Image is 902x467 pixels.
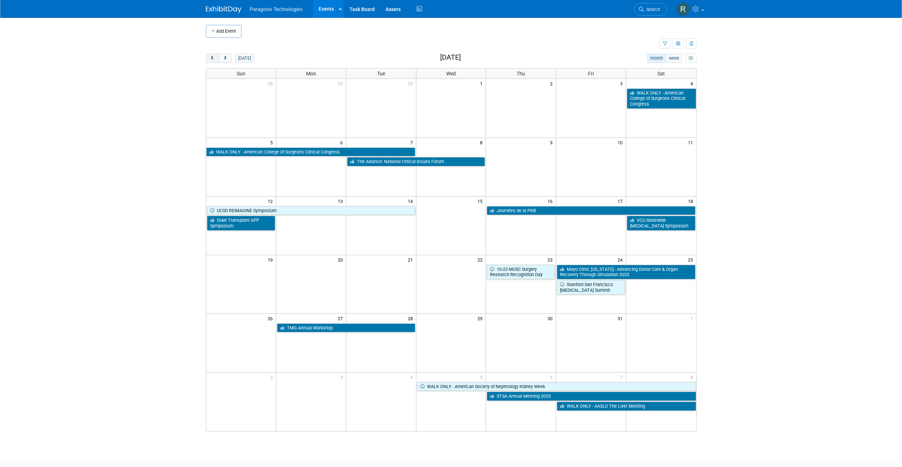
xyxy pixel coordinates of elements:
[407,314,416,323] span: 28
[690,314,696,323] span: 1
[547,314,556,323] span: 30
[377,71,385,76] span: Tue
[557,265,695,279] a: Mayo Clinic [US_STATE] - Advancing Donor Care & Organ Recovery Through Simulation 2025
[479,372,486,381] span: 5
[487,265,555,279] a: 10-23 MUSC Surgery Research Recognition Day
[340,372,346,381] span: 3
[644,7,660,12] span: Search
[417,382,696,391] a: WALK ONLY - American Society of Nephrology Kidney Week
[619,79,626,88] span: 3
[549,372,556,381] span: 6
[407,79,416,88] span: 30
[479,79,486,88] span: 1
[250,6,303,12] span: Paragonix Technologies
[549,138,556,147] span: 9
[617,138,626,147] span: 10
[617,197,626,205] span: 17
[666,54,682,63] button: week
[619,372,626,381] span: 7
[267,79,276,88] span: 28
[687,197,696,205] span: 18
[237,71,245,76] span: Sun
[410,372,416,381] span: 4
[337,197,346,205] span: 13
[687,138,696,147] span: 11
[687,255,696,264] span: 25
[676,2,690,16] img: Rachel Jenkins
[235,54,254,63] button: [DATE]
[477,197,486,205] span: 15
[634,3,667,16] a: Search
[407,197,416,205] span: 14
[557,402,696,411] a: WALK ONLY - AASLD The Liver Meeting
[446,71,456,76] span: Wed
[337,255,346,264] span: 20
[206,6,241,13] img: ExhibitDay
[685,54,696,63] button: myCustomButton
[269,372,276,381] span: 2
[219,54,232,63] button: next
[206,25,241,38] button: Add Event
[547,197,556,205] span: 16
[549,79,556,88] span: 2
[306,71,316,76] span: Mon
[206,147,415,157] a: WALK ONLY - American College of Surgeons Clinical Congress
[407,255,416,264] span: 21
[277,323,415,333] a: TMG Annual Workshop
[547,255,556,264] span: 23
[690,79,696,88] span: 4
[340,138,346,147] span: 6
[517,71,525,76] span: Thu
[588,71,594,76] span: Fri
[617,314,626,323] span: 31
[337,79,346,88] span: 29
[487,206,695,215] a: Journées de la Pitié
[557,280,625,295] a: Stanford San Francisco [MEDICAL_DATA] Summit
[477,255,486,264] span: 22
[207,206,415,215] a: UCSD REIMAGINE Symposium
[267,255,276,264] span: 19
[627,216,695,230] a: VCU Statewide [MEDICAL_DATA] Symposium
[479,138,486,147] span: 8
[487,392,696,401] a: STSA Annual Meeting 2025
[627,88,696,109] a: WALK ONLY - American College of Surgeons Clinical Congress
[267,314,276,323] span: 26
[689,56,693,61] i: Personalize Calendar
[206,54,219,63] button: prev
[657,71,665,76] span: Sat
[207,216,275,230] a: Duke Transplant APP Symposium
[267,197,276,205] span: 12
[477,314,486,323] span: 29
[690,372,696,381] span: 8
[647,54,666,63] button: month
[410,138,416,147] span: 7
[440,54,461,61] h2: [DATE]
[337,314,346,323] span: 27
[617,255,626,264] span: 24
[269,138,276,147] span: 5
[347,157,485,166] a: The Alliance: National Critical Issues Forum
